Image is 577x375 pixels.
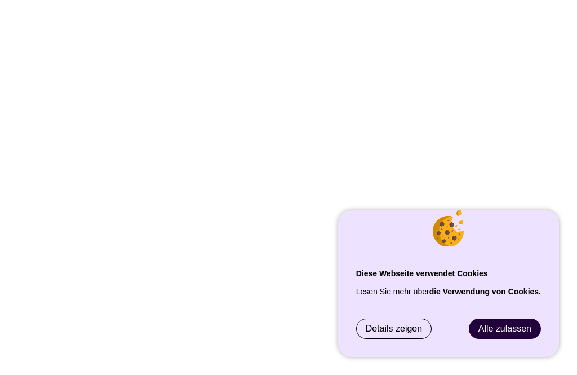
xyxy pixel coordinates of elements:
[356,269,488,278] strong: Diese Webseite verwendet Cookies
[429,287,541,296] a: die Verwendung von Cookies.
[478,324,531,333] span: Alle zulassen
[357,319,432,338] a: Details zeigen
[469,319,540,338] a: Alle zulassen
[356,283,541,301] p: Lesen Sie mehr über
[366,324,423,334] span: Details zeigen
